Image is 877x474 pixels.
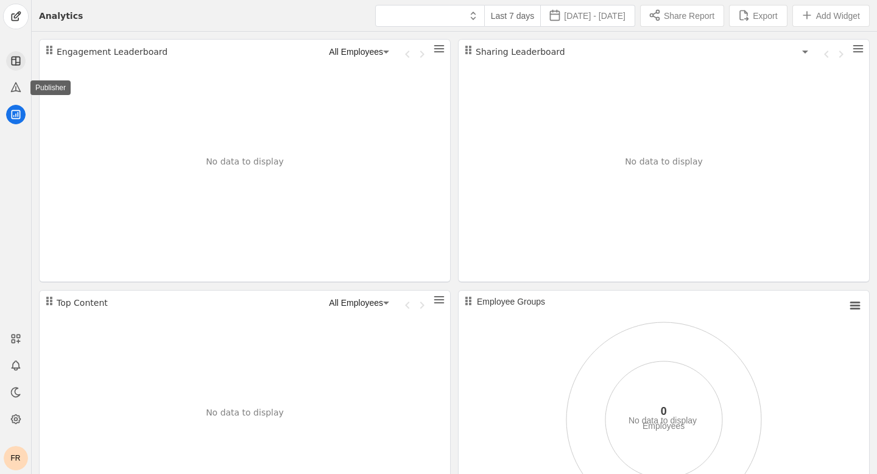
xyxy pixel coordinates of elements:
app-icon-button: Chart context menu [852,42,864,59]
text: No data to display [629,416,697,425]
app-icon-button: Chart context menu [433,42,445,59]
div: Publisher [30,80,71,95]
button: Export [729,5,787,27]
span: Export [753,10,777,22]
span: [DATE] - [DATE] [564,10,625,22]
strong: 0 [661,405,667,417]
span: Last 7 days [491,10,535,22]
button: Last 7 days [485,5,541,27]
text: Employee Groups [477,297,545,306]
app-icon-button: Chart context menu [433,293,445,310]
div: No data to display [40,40,450,283]
div: No data to display [459,40,869,283]
button: FR [4,446,28,470]
span: Add Widget [816,10,860,22]
button: [DATE] - [DATE] [541,5,635,27]
span: All Employees [329,298,383,308]
button: Add Widget [792,5,870,27]
button: Share Report [640,5,724,27]
div: Employees [643,420,685,432]
span: Share Report [664,10,714,22]
div: Analytics [39,10,83,22]
span: All Employees [329,47,383,57]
